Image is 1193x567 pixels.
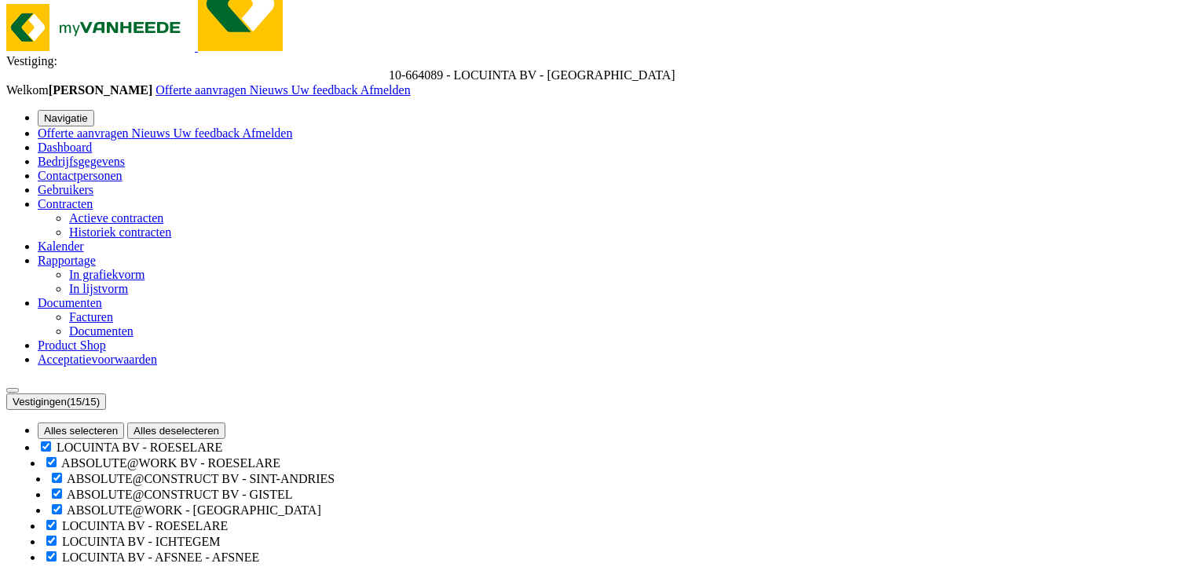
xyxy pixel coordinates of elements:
[132,126,170,140] span: Nieuws
[38,141,92,154] a: Dashboard
[250,83,288,97] span: Nieuws
[62,551,259,564] label: LOCUINTA BV - AFSNEE - AFSNEE
[243,126,293,140] a: Afmelden
[38,110,94,126] button: Navigatie
[38,240,84,253] a: Kalender
[174,126,243,140] a: Uw feedback
[132,126,174,140] a: Nieuws
[6,4,195,51] img: myVanheede
[6,83,156,97] span: Welkom
[38,254,96,267] a: Rapportage
[38,197,93,210] a: Contracten
[38,296,102,309] a: Documenten
[127,423,225,439] button: Alles deselecteren
[67,472,335,485] label: ABSOLUTE@CONSTRUCT BV - SINT-ANDRIES
[291,83,358,97] span: Uw feedback
[69,282,128,295] a: In lijstvorm
[62,535,221,548] label: LOCUINTA BV - ICHTEGEM
[38,169,123,182] a: Contactpersonen
[69,211,163,225] a: Actieve contracten
[67,396,100,408] count: (15/15)
[291,83,360,97] a: Uw feedback
[6,393,106,410] button: Vestigingen(15/15)
[389,68,675,82] span: 10-664089 - LOCUINTA BV - ROESELARE
[57,441,222,454] label: LOCUINTA BV - ROESELARE
[69,268,145,281] a: In grafiekvorm
[38,338,106,352] a: Product Shop
[38,423,124,439] button: Alles selecteren
[67,503,321,517] label: ABSOLUTE@WORK - [GEOGRAPHIC_DATA]
[69,324,134,338] a: Documenten
[174,126,240,140] span: Uw feedback
[38,126,129,140] span: Offerte aanvragen
[38,353,157,366] a: Acceptatievoorwaarden
[38,155,125,168] a: Bedrijfsgegevens
[156,83,247,97] span: Offerte aanvragen
[250,83,291,97] a: Nieuws
[67,488,293,501] label: ABSOLUTE@CONSTRUCT BV - GISTEL
[69,225,171,239] a: Historiek contracten
[156,83,250,97] a: Offerte aanvragen
[61,456,280,470] label: ABSOLUTE@WORK BV - ROESELARE
[13,396,100,408] span: Vestigingen
[38,126,132,140] a: Offerte aanvragen
[6,54,57,68] span: Vestiging:
[69,310,113,324] a: Facturen
[38,183,93,196] a: Gebruikers
[360,83,411,97] a: Afmelden
[62,519,228,532] label: LOCUINTA BV - ROESELARE
[49,83,152,97] strong: [PERSON_NAME]
[44,112,88,124] span: Navigatie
